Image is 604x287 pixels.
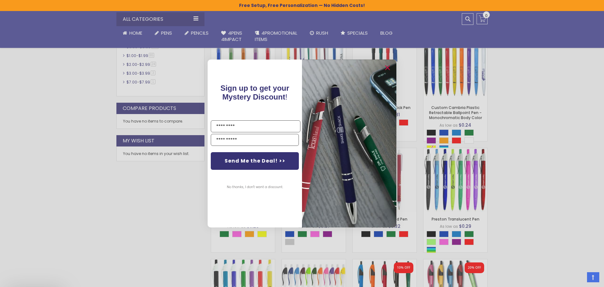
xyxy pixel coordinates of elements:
[221,84,289,101] span: Sign up to get your Mystery Discount
[224,179,286,195] button: No thanks, I don't want a discount.
[383,63,393,73] button: Close dialog
[221,84,289,101] span: !
[211,152,299,170] button: Send Me the Deal! >>
[302,60,396,227] img: pop-up-image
